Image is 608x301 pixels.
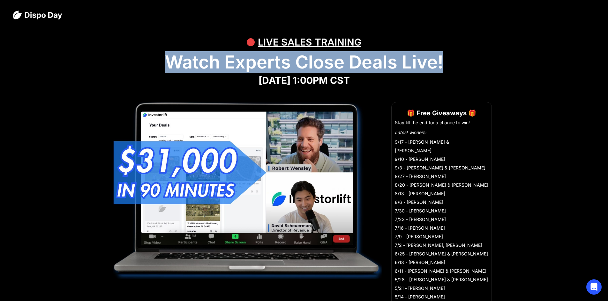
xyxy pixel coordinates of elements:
li: Stay till the end for a chance to win! [395,119,488,126]
strong: 🎁 Free Giveaways 🎁 [407,109,476,117]
div: Open Intercom Messenger [586,279,602,295]
h1: Watch Experts Close Deals Live! [13,52,595,73]
em: Latest winners: [395,130,426,135]
strong: [DATE] 1:00PM CST [259,75,350,86]
div: LIVE SALES TRAINING [258,32,361,52]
